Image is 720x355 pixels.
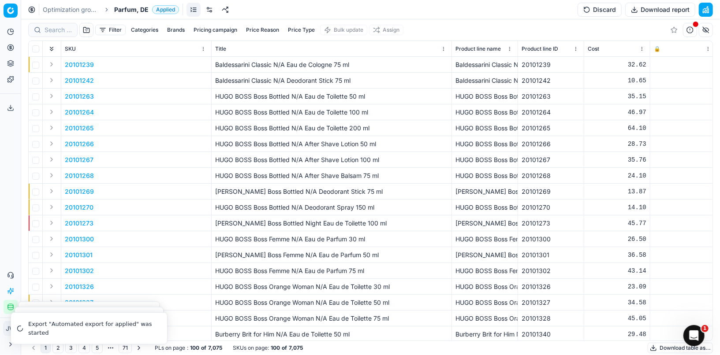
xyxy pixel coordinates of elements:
div: HUGO BOSS Boss Femme N/A Eau de Parfum 75 ml [455,266,514,275]
div: [PERSON_NAME] Boss Femme N/A Eau de Parfum 50 ml [455,251,514,259]
strong: 7,075 [289,344,303,351]
strong: of [282,344,287,351]
button: 20101263 [65,92,94,101]
span: 🔒 [654,45,660,52]
div: Baldessarini Classic N/A Deodorant Stick 75 ml [455,76,514,85]
div: HUGO BOSS Boss Femme N/A Eau de Parfum 30 ml [455,235,514,244]
button: JW [4,322,18,336]
button: Expand [46,75,57,85]
button: Expand [46,233,57,244]
div: HUGO BOSS Boss Bottled N/A Eau de Toilette 50 ml [455,92,514,101]
button: Expand [46,281,57,292]
div: 32.62 [588,60,646,69]
span: SKUs on page : [233,344,269,351]
div: 13.87 [588,187,646,196]
span: SKU [65,45,76,52]
div: 20101300 [522,235,580,244]
div: 20101269 [522,187,580,196]
span: JW [4,322,17,335]
p: [PERSON_NAME] Boss Bottled Night Eau de Toilette 100 ml [215,219,448,228]
span: Title [215,45,226,52]
button: 1 [41,343,51,353]
button: Expand all [46,44,57,54]
div: 64.10 [588,124,646,133]
p: Baldessarini Classic N/A Eau de Cologne 75 ml [215,60,448,69]
button: Expand [46,138,57,149]
button: Expand [46,154,57,165]
div: 20101326 [522,282,580,291]
button: Bulk update [320,25,367,35]
div: [PERSON_NAME] Boss Bottled Night Eau de Toilette 100 ml [455,219,514,228]
div: 20101327 [522,298,580,307]
button: 20101270 [65,203,93,212]
button: 20101301 [65,251,93,259]
button: 4 [78,343,90,353]
p: HUGO BOSS Boss Bottled N/A Eau de Toilette 100 ml [215,108,448,117]
button: Expand [46,218,57,228]
button: 20101242 [65,76,94,85]
div: 20101239 [522,60,580,69]
p: Baldessarini Classic N/A Deodorant Stick 75 ml [215,76,448,85]
button: Expand [46,107,57,117]
button: Go to next page [134,343,144,353]
button: 20101265 [65,124,93,133]
div: 14.10 [588,203,646,212]
span: Product line ID [522,45,558,52]
div: HUGO BOSS Boss Bottled N/A Deodorant Spray 150 ml [455,203,514,212]
button: 20101266 [65,140,94,148]
span: Product line name [455,45,501,52]
div: 24.10 [588,171,646,180]
p: [PERSON_NAME] Boss Bottled N/A Deodorant Stick 75 ml [215,187,448,196]
div: 34.58 [588,298,646,307]
button: Assign [369,25,403,35]
button: 20101326 [65,282,94,291]
div: : [155,344,222,351]
button: Brands [164,25,188,35]
button: Expand [46,265,57,276]
button: Categories [127,25,162,35]
button: Expand [46,91,57,101]
button: Price Reason [242,25,283,35]
button: Expand [46,297,57,307]
button: Expand [46,202,57,212]
div: HUGO BOSS Boss Orange Woman N/A Eau de Toilette 75 ml [455,314,514,323]
span: Cost [588,45,599,52]
div: Export "Automated export for applied" was started [28,320,157,337]
button: 20101327 [65,298,93,307]
div: HUGO BOSS Boss Bottled N/A Eau de Toilette 200 ml [455,124,514,133]
button: Expand [46,59,57,70]
div: 20101340 [522,330,580,339]
div: 20101270 [522,203,580,212]
div: 20101266 [522,140,580,148]
button: Discard [578,3,622,17]
p: HUGO BOSS Boss Bottled N/A After Shave Lotion 50 ml [215,140,448,148]
div: 10.65 [588,76,646,85]
div: 20101263 [522,92,580,101]
span: Applied [152,5,179,14]
button: 3 [65,343,77,353]
button: Pricing campaign [190,25,241,35]
div: 20101264 [522,108,580,117]
div: Burberry Brit for Him N/A Eau de Toilette 50 ml [455,330,514,339]
p: 20101264 [65,108,94,117]
div: Baldessarini Classic N/A Eau de Cologne 75 ml [455,60,514,69]
div: 23.09 [588,282,646,291]
p: HUGO BOSS Boss Orange Woman N/A Eau de Toilette 30 ml [215,282,448,291]
div: 20101302 [522,266,580,275]
div: HUGO BOSS Boss Orange Woman N/A Eau de Toilette 50 ml [455,298,514,307]
button: 20101302 [65,266,94,275]
p: HUGO BOSS Boss Bottled N/A After Shave Balsam 75 ml [215,171,448,180]
div: HUGO BOSS Boss Orange Woman N/A Eau de Toilette 30 ml [455,282,514,291]
p: HUGO BOSS Boss Femme N/A Eau de Parfum 75 ml [215,266,448,275]
div: 20101242 [522,76,580,85]
div: HUGO BOSS Boss Bottled N/A After Shave Lotion 50 ml [455,140,514,148]
button: Expand [46,186,57,196]
div: 46.97 [588,108,646,117]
